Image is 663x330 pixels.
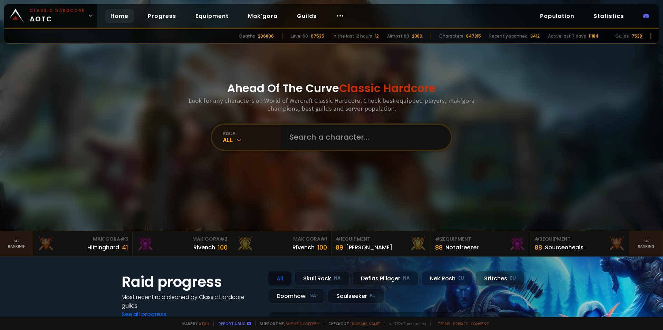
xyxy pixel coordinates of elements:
div: Almost 60 [387,33,409,39]
div: Sourceoheals [545,243,584,252]
span: # 2 [435,236,443,242]
h1: Ahead Of The Curve [227,80,436,97]
div: Notafreezer [445,243,479,252]
a: Terms [438,321,450,326]
small: EU [370,292,376,299]
small: EU [458,275,464,282]
div: [PERSON_NAME] [346,243,392,252]
div: Mak'Gora [137,236,228,243]
a: Equipment [190,9,234,23]
a: Mak'Gora#1Rîvench100 [232,231,331,256]
div: Rîvench [292,243,315,252]
div: 88 [435,243,443,252]
div: Doomhowl [268,289,325,303]
a: Classic HardcoreAOTC [4,4,97,28]
div: Equipment [435,236,526,243]
div: Recently scanned [489,33,528,39]
a: Seeranking [630,231,663,256]
a: Report a bug [219,321,246,326]
a: Privacy [453,321,468,326]
a: a fan [199,321,209,326]
div: 11184 [589,33,598,39]
div: Soulseeker [328,289,384,303]
div: Stitches [475,271,525,286]
div: 100 [317,243,327,252]
div: 206896 [258,33,274,39]
span: AOTC [30,8,85,24]
a: Mak'Gora#2Rivench100 [133,231,232,256]
div: Hittinghard [87,243,119,252]
div: realm [223,131,281,136]
a: Mak'gora [242,9,283,23]
div: Characters [439,33,463,39]
h4: Most recent raid cleaned by Classic Hardcore guilds [122,293,260,310]
small: NA [309,292,316,299]
a: Guilds [291,9,322,23]
a: Consent [471,321,489,326]
div: All [223,136,281,144]
div: Defias Pillager [352,271,419,286]
div: Active last 7 days [548,33,586,39]
a: Mak'Gora#3Hittinghard41 [33,231,133,256]
a: [DOMAIN_NAME] [350,321,381,326]
small: NA [403,275,410,282]
div: Nek'Rosh [421,271,473,286]
span: # 1 [320,236,327,242]
a: Progress [142,9,182,23]
span: Made by [178,321,209,326]
h1: Raid progress [122,271,260,293]
small: NA [334,275,341,282]
a: Statistics [588,9,630,23]
h3: Look for any characters on World of Warcraft Classic Hardcore. Check best equipped players, mak'g... [186,97,477,112]
span: Support me, [255,321,320,326]
a: #2Equipment88Notafreezer [431,231,530,256]
span: v. d752d5 - production [385,321,426,326]
div: Level 60 [291,33,308,39]
div: 7538 [632,33,642,39]
div: Equipment [535,236,625,243]
span: # 2 [220,236,228,242]
div: Guilds [615,33,629,39]
a: #1Equipment89[PERSON_NAME] [331,231,431,256]
div: Mak'Gora [236,236,327,243]
div: 12 [375,33,379,39]
a: See all progress [122,310,166,318]
a: [DATE]zgpetri on godDefias Pillager8 /90 [268,312,541,330]
div: Equipment [336,236,426,243]
small: Classic Hardcore [30,8,85,14]
div: 2089 [412,33,422,39]
div: Rivench [193,243,215,252]
div: In the last 12 hours [333,33,372,39]
a: Buy me a coffee [286,321,320,326]
span: # 3 [120,236,128,242]
div: Mak'Gora [37,236,128,243]
div: Skull Rock [295,271,349,286]
div: 100 [218,243,228,252]
a: Population [535,9,580,23]
small: EU [510,275,516,282]
div: 41 [122,243,128,252]
span: Checkout [324,321,381,326]
div: 67535 [311,33,324,39]
span: # 3 [535,236,542,242]
div: Deaths [239,33,255,39]
div: 89 [336,243,343,252]
div: All [268,271,292,286]
span: Classic Hardcore [339,80,436,96]
a: Home [105,9,134,23]
a: #3Equipment88Sourceoheals [530,231,630,256]
span: # 1 [336,236,342,242]
div: 88 [535,243,542,252]
div: 3412 [530,33,540,39]
div: 847815 [466,33,481,39]
input: Search a character... [285,125,443,150]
